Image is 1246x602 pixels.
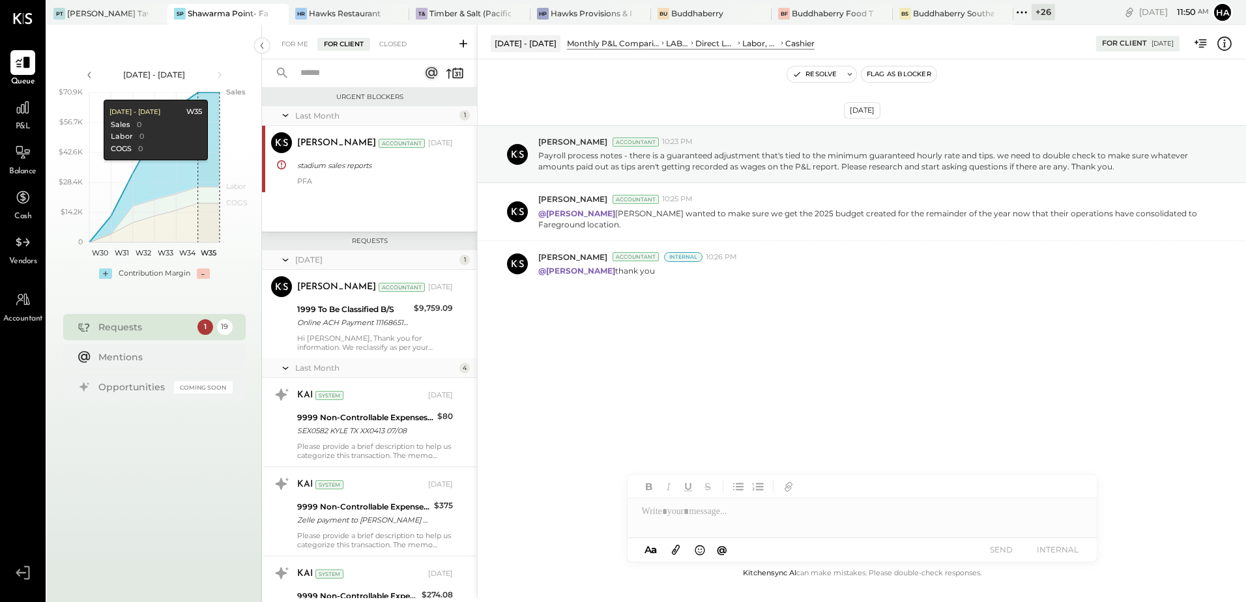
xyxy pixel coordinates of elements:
div: 9999 Non-Controllable Expenses:Other Income and Expenses:To Be Classified P&L [297,411,433,424]
div: System [315,480,343,489]
div: Accountant [379,139,425,148]
span: 10:26 PM [706,252,737,263]
div: LABOR [666,38,689,49]
div: Contribution Margin [119,268,190,279]
div: - [197,268,210,279]
div: stadium sales reports [297,159,449,172]
button: INTERNAL [1032,541,1084,558]
div: SEX0582 KYLE TX XX0413 07/08 [297,424,433,437]
div: 4 [459,363,470,373]
div: + [99,268,112,279]
div: 1 [197,319,213,335]
button: Flag as Blocker [862,66,936,82]
text: Labor [226,182,246,191]
div: Hawks Provisions & Public House [551,8,631,19]
text: W30 [92,248,108,257]
div: Labor, FOH [742,38,779,49]
text: Sales [226,87,246,96]
div: [DATE] [428,282,453,293]
div: [DATE] - [DATE] [109,107,160,117]
div: Accountant [613,252,659,261]
div: [DATE] [428,569,453,579]
div: System [315,391,343,400]
div: Accountant [613,195,659,204]
div: 19 [217,319,233,335]
span: Balance [9,166,36,178]
text: 0 [78,237,83,246]
text: W34 [179,248,196,257]
div: [DATE] [844,102,880,119]
div: For Client [317,38,370,51]
div: Direct Labor [695,38,735,49]
p: [PERSON_NAME] wanted to make sure we get the 2025 budget created for the remainder of the year no... [538,208,1201,230]
a: Accountant [1,287,45,325]
div: 1 [459,255,470,265]
div: COGS [110,144,131,154]
div: Shawarma Point- Fareground [188,8,268,19]
div: Accountant [379,283,425,292]
div: Opportunities [98,380,167,394]
div: T& [416,8,427,20]
div: Labor [110,132,132,142]
div: Last Month [295,362,456,373]
button: Ha [1212,2,1233,23]
div: BF [778,8,790,20]
span: @ [717,543,727,556]
div: [PERSON_NAME] Tavern [67,8,148,19]
div: Requests [268,236,471,246]
a: P&L [1,95,45,133]
div: Monthly P&L Comparison [567,38,659,49]
a: Balance [1,140,45,178]
div: HP [537,8,549,20]
strong: @[PERSON_NAME] [538,266,615,276]
button: SEND [976,541,1028,558]
div: 1999 To Be Classified B/S [297,303,410,316]
text: W32 [136,248,151,257]
div: Hi [PERSON_NAME], Thank you for information. We reclassify as per your response. [297,334,453,352]
div: [DATE] [428,480,453,490]
span: [PERSON_NAME] [538,251,607,263]
text: W31 [115,248,129,257]
span: P&L [16,121,31,133]
button: Resolve [787,66,842,82]
div: SP [174,8,186,20]
a: Queue [1,50,45,88]
div: Buddhaberry Food Truck [792,8,873,19]
div: Urgent Blockers [268,93,471,102]
div: KAI [297,567,313,580]
div: 0 [138,144,142,154]
div: Bu [658,8,669,20]
div: + 26 [1032,4,1055,20]
div: Hawks Restaurant [309,8,381,19]
div: Closed [373,38,413,51]
span: Queue [11,76,35,88]
div: Sales [110,120,130,130]
div: Timber & Salt (Pacific Dining CA1 LLC) [429,8,510,19]
span: Cash [14,211,31,223]
strong: @[PERSON_NAME] [538,208,615,218]
button: Aa [641,543,661,557]
div: For Me [275,38,315,51]
div: For Client [1102,38,1147,49]
div: KAI [297,478,313,491]
div: Coming Soon [174,381,233,394]
button: Italic [660,478,677,495]
div: [DATE] [428,138,453,149]
div: [DATE] [295,254,456,265]
div: PT [53,8,65,20]
span: 10:25 PM [662,194,693,205]
span: a [651,543,657,556]
span: [PERSON_NAME] [538,136,607,147]
div: 0 [139,132,143,142]
div: 1 [459,110,470,121]
div: Buddhaberry [671,8,723,19]
text: $56.7K [59,117,83,126]
div: [PERSON_NAME] [297,281,376,294]
div: copy link [1123,5,1136,19]
text: $42.6K [59,147,83,156]
div: KAI [297,389,313,402]
div: BS [899,8,911,20]
text: $14.2K [61,207,83,216]
button: Ordered List [749,478,766,495]
div: Please provide a brief description to help us categorize this transaction. The memo might be help... [297,531,453,549]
